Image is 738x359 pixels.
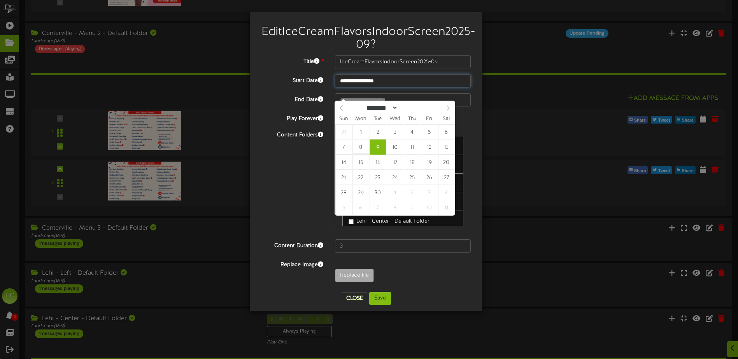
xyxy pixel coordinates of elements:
[261,26,471,51] h2: Edit IceCreamFlavorsIndoorScreen2025-09 ?
[387,170,403,185] span: September 24, 2025
[352,139,369,155] span: September 8, 2025
[370,185,386,200] span: September 30, 2025
[404,124,421,139] span: September 4, 2025
[438,155,455,170] span: September 20, 2025
[335,155,352,170] span: September 14, 2025
[256,55,329,66] label: Title
[387,200,403,215] span: October 8, 2025
[404,200,421,215] span: October 9, 2025
[421,185,438,200] span: October 3, 2025
[438,185,455,200] span: October 4, 2025
[335,139,352,155] span: September 7, 2025
[398,104,426,112] input: Year
[369,292,391,305] button: Save
[349,219,354,224] input: Lehi - Center - Default Folder
[387,185,403,200] span: October 1, 2025
[352,170,369,185] span: September 22, 2025
[335,124,352,139] span: August 31, 2025
[256,74,329,85] label: Start Date
[438,117,455,122] span: Sat
[421,139,438,155] span: September 12, 2025
[352,200,369,215] span: October 6, 2025
[352,155,369,170] span: September 15, 2025
[421,200,438,215] span: October 10, 2025
[335,239,471,253] input: 15
[438,139,455,155] span: September 13, 2025
[386,117,403,122] span: Wed
[421,124,438,139] span: September 5, 2025
[370,200,386,215] span: October 7, 2025
[256,93,329,104] label: End Date
[370,170,386,185] span: September 23, 2025
[438,170,455,185] span: September 27, 2025
[335,55,471,68] input: Title
[438,124,455,139] span: September 6, 2025
[256,239,329,250] label: Content Duration
[421,117,438,122] span: Fri
[256,258,329,269] label: Replace Image
[387,155,403,170] span: September 17, 2025
[335,170,352,185] span: September 21, 2025
[370,124,386,139] span: September 2, 2025
[342,292,368,305] button: Close
[370,155,386,170] span: September 16, 2025
[421,155,438,170] span: September 19, 2025
[438,200,455,215] span: October 11, 2025
[404,139,421,155] span: September 11, 2025
[335,185,352,200] span: September 28, 2025
[352,185,369,200] span: September 29, 2025
[404,155,421,170] span: September 18, 2025
[256,112,329,123] label: Play Forever
[387,139,403,155] span: September 10, 2025
[352,124,369,139] span: September 1, 2025
[421,170,438,185] span: September 26, 2025
[335,200,352,215] span: October 5, 2025
[404,185,421,200] span: October 2, 2025
[352,117,369,122] span: Mon
[403,117,421,122] span: Thu
[387,124,403,139] span: September 3, 2025
[335,117,352,122] span: Sun
[404,170,421,185] span: September 25, 2025
[370,139,386,155] span: September 9, 2025
[369,117,386,122] span: Tue
[356,218,429,224] span: Lehi - Center - Default Folder
[256,129,329,139] label: Content Folders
